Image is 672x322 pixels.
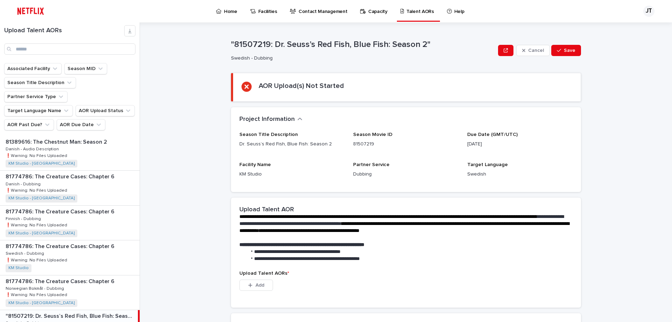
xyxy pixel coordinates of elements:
a: KM Studio - [GEOGRAPHIC_DATA] [8,196,75,201]
button: Season Title Description [4,77,76,88]
h2: Project Information [239,116,295,123]
h2: AOR Upload(s) Not Started [259,82,344,90]
p: 81389616: The Chestnut Man: Season 2 [6,137,108,145]
span: Upload Talent AORs [239,271,289,276]
span: Save [564,48,575,53]
p: "81507219: Dr. Seuss’s Red Fish, Blue Fish: Season 2" [231,40,495,50]
p: 81774786: The Creature Cases: Chapter 6 [6,207,116,215]
a: KM Studio [8,266,29,270]
input: Search [4,43,135,55]
span: Season Title Description [239,132,298,137]
p: Danish - Audio Description [6,145,60,152]
img: ifQbXi3ZQGMSEF7WDB7W [14,4,47,18]
p: 81774786: The Creature Cases: Chapter 6 [6,242,116,250]
a: KM Studio - [GEOGRAPHIC_DATA] [8,301,75,306]
p: Finnish - Dubbing [6,215,42,221]
p: 81507219 [353,141,458,148]
span: Due Date (GMT/UTC) [467,132,518,137]
button: Target Language Name [4,105,73,116]
button: Add [239,280,273,291]
button: Partner Service Type [4,91,68,102]
p: Swedish - Dubbing [6,250,45,256]
button: AOR Due Date [57,119,105,130]
p: ❗️Warning: No Files Uploaded [6,187,69,193]
button: Save [551,45,581,56]
div: JT [643,6,654,17]
p: Danish - Dubbing [6,180,42,187]
p: ❗️Warning: No Files Uploaded [6,152,69,158]
p: Swedish [467,171,573,178]
p: 81774786: The Creature Cases: Chapter 6 [6,172,116,180]
h2: Upload Talent AOR [239,206,294,214]
button: Season MID [64,63,107,74]
span: Partner Service [353,162,390,167]
button: AOR Upload Status [76,105,135,116]
p: Norwegian Bokmål - Dubbing [6,285,65,291]
span: Facility Name [239,162,271,167]
button: AOR Past Due? [4,119,54,130]
span: Add [255,283,264,288]
p: ❗️Warning: No Files Uploaded [6,256,69,263]
p: Dubbing [353,171,458,178]
span: Cancel [528,48,544,53]
h1: Upload Talent AORs [4,27,124,35]
p: Dr. Seuss’s Red Fish, Blue Fish: Season 2 [239,141,345,148]
a: KM Studio - [GEOGRAPHIC_DATA] [8,161,75,166]
button: Cancel [516,45,550,56]
p: "81507219: Dr. Seuss’s Red Fish, Blue Fish: Season 2" [6,311,136,320]
p: 81774786: The Creature Cases: Chapter 6 [6,277,116,285]
p: [DATE] [467,141,573,148]
p: ❗️Warning: No Files Uploaded [6,221,69,228]
p: KM Studio [239,171,345,178]
button: Associated Facility [4,63,62,74]
button: Project Information [239,116,302,123]
p: Swedish - Dubbing [231,55,492,61]
span: Season Movie ID [353,132,392,137]
p: ❗️Warning: No Files Uploaded [6,291,69,297]
span: Target Language [467,162,508,167]
a: KM Studio - [GEOGRAPHIC_DATA] [8,231,75,236]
